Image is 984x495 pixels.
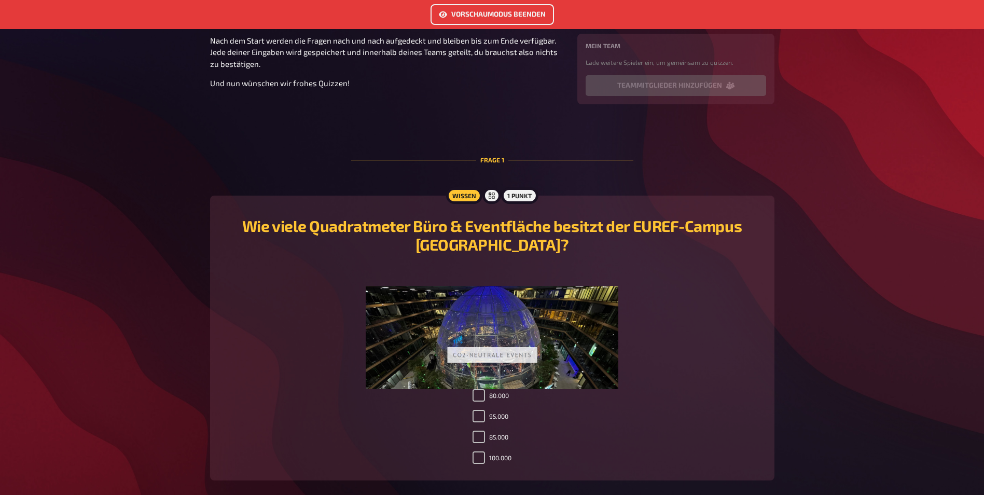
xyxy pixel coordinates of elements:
div: Frage 1 [351,130,633,189]
p: Lade weitere Spieler ein, um gemeinsam zu quizzen. [586,58,766,67]
label: 95.000 [473,410,508,422]
a: Vorschaumodus beenden [431,4,554,25]
div: Wissen [446,187,482,204]
label: 80.000 [473,389,509,402]
h2: Wie viele Quadratmeter Büro & Eventfläche besitzt der EUREF-Campus [GEOGRAPHIC_DATA]? [223,216,762,254]
h4: Mein Team [586,42,766,49]
p: Und nun wünschen wir frohes Quizzen! [210,77,565,89]
button: Teammitglieder hinzufügen [586,75,766,96]
label: 85.000 [473,431,508,443]
div: 1 Punkt [501,187,538,204]
label: 100.000 [473,451,511,464]
img: image [366,286,619,390]
p: Nach dem Start werden die Fragen nach und nach aufgedeckt und bleiben bis zum Ende verfügbar. Jed... [210,35,565,70]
